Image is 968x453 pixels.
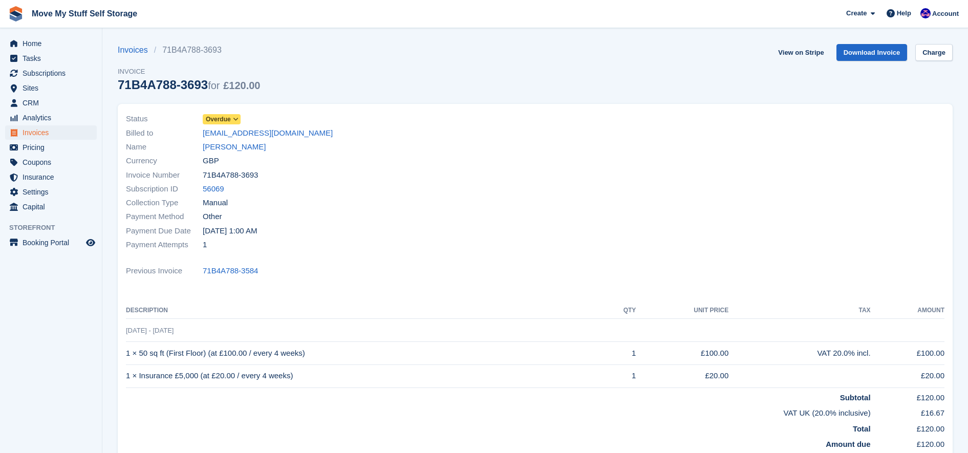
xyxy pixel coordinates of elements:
td: £100.00 [871,342,944,365]
span: Status [126,113,203,125]
span: Create [846,8,867,18]
td: £16.67 [871,403,944,419]
td: 1 [603,342,636,365]
a: menu [5,200,97,214]
th: QTY [603,303,636,319]
a: menu [5,170,97,184]
a: Overdue [203,113,241,125]
span: £120.00 [223,80,260,91]
td: £120.00 [871,387,944,403]
a: menu [5,111,97,125]
td: £100.00 [636,342,728,365]
a: menu [5,96,97,110]
td: £120.00 [871,419,944,435]
td: £120.00 [871,435,944,450]
span: Sites [23,81,84,95]
span: for [208,80,220,91]
span: Booking Portal [23,235,84,250]
span: Overdue [206,115,231,124]
th: Description [126,303,603,319]
strong: Subtotal [840,393,871,402]
span: Name [126,141,203,153]
a: Charge [915,44,953,61]
div: VAT 20.0% incl. [728,348,870,359]
span: Account [932,9,959,19]
a: menu [5,51,97,66]
span: Insurance [23,170,84,184]
a: 71B4A788-3584 [203,265,258,277]
a: menu [5,66,97,80]
td: £20.00 [636,364,728,387]
span: Help [897,8,911,18]
span: Payment Attempts [126,239,203,251]
img: Jade Whetnall [920,8,931,18]
span: Payment Method [126,211,203,223]
a: 56069 [203,183,224,195]
td: 1 [603,364,636,387]
th: Unit Price [636,303,728,319]
span: Subscriptions [23,66,84,80]
span: Settings [23,185,84,199]
a: menu [5,81,97,95]
span: 1 [203,239,207,251]
span: Coupons [23,155,84,169]
strong: Total [853,424,871,433]
span: Currency [126,155,203,167]
td: VAT UK (20.0% inclusive) [126,403,871,419]
td: 1 × Insurance £5,000 (at £20.00 / every 4 weeks) [126,364,603,387]
span: Invoice [118,67,260,77]
img: stora-icon-8386f47178a22dfd0bd8f6a31ec36ba5ce8667c1dd55bd0f319d3a0aa187defe.svg [8,6,24,21]
td: £20.00 [871,364,944,387]
span: Pricing [23,140,84,155]
a: Download Invoice [836,44,908,61]
a: [PERSON_NAME] [203,141,266,153]
div: 71B4A788-3693 [118,78,260,92]
a: menu [5,36,97,51]
span: Tasks [23,51,84,66]
th: Tax [728,303,870,319]
span: GBP [203,155,219,167]
span: Invoices [23,125,84,140]
td: 1 × 50 sq ft (First Floor) (at £100.00 / every 4 weeks) [126,342,603,365]
span: Storefront [9,223,102,233]
a: menu [5,185,97,199]
span: Previous Invoice [126,265,203,277]
a: menu [5,235,97,250]
span: Billed to [126,127,203,139]
a: menu [5,155,97,169]
span: Other [203,211,222,223]
a: [EMAIL_ADDRESS][DOMAIN_NAME] [203,127,333,139]
strong: Amount due [826,440,871,448]
a: Invoices [118,44,154,56]
span: [DATE] - [DATE] [126,327,174,334]
th: Amount [871,303,944,319]
a: menu [5,140,97,155]
span: Collection Type [126,197,203,209]
a: Move My Stuff Self Storage [28,5,141,22]
a: menu [5,125,97,140]
span: Manual [203,197,228,209]
time: 2025-07-18 00:00:00 UTC [203,225,257,237]
span: Invoice Number [126,169,203,181]
span: 71B4A788-3693 [203,169,258,181]
a: View on Stripe [774,44,828,61]
span: CRM [23,96,84,110]
span: Home [23,36,84,51]
span: Subscription ID [126,183,203,195]
span: Analytics [23,111,84,125]
nav: breadcrumbs [118,44,260,56]
span: Payment Due Date [126,225,203,237]
span: Capital [23,200,84,214]
a: Preview store [84,236,97,249]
